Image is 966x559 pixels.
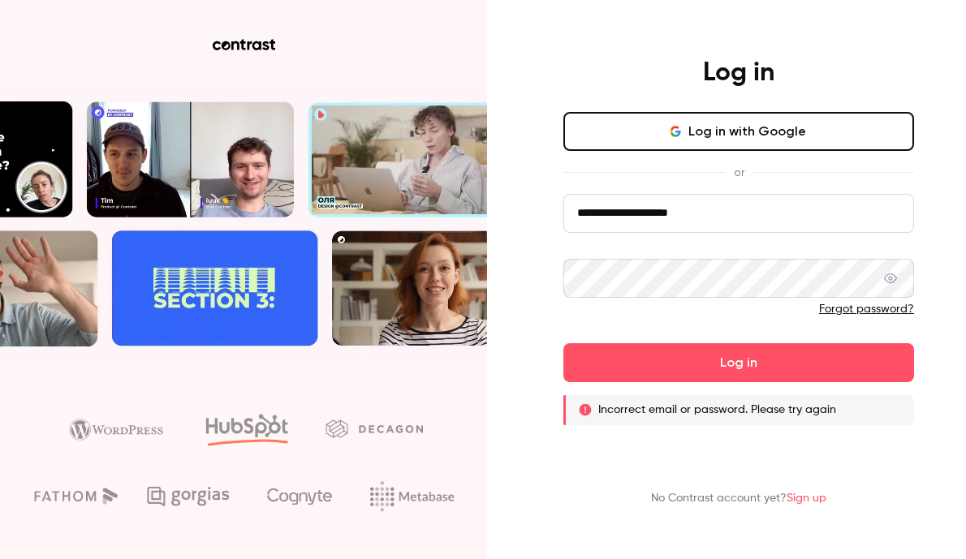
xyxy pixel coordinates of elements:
p: No Contrast account yet? [651,490,826,507]
img: decagon [326,419,423,437]
h4: Log in [703,57,774,89]
span: or [726,164,753,181]
button: Log in [563,343,914,382]
p: Incorrect email or password. Please try again [598,402,836,418]
a: Sign up [787,492,826,504]
button: Log in with Google [563,112,914,151]
a: Forgot password? [819,303,914,315]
